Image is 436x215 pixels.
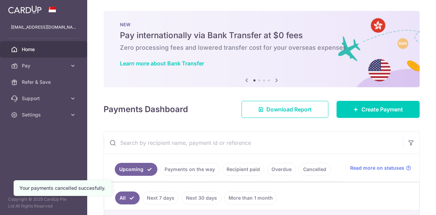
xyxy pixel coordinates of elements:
[142,191,179,204] a: Next 7 days
[104,103,188,116] h4: Payments Dashboard
[392,195,429,212] iframe: Opens a widget where you can find more information
[115,191,140,204] a: All
[120,22,403,27] p: NEW
[22,95,67,102] span: Support
[350,165,404,171] span: Read more on statuses
[120,44,403,52] h6: Zero processing fees and lowered transfer cost for your overseas expenses
[160,163,219,176] a: Payments on the way
[120,60,204,67] a: Learn more about Bank Transfer
[299,163,331,176] a: Cancelled
[267,163,296,176] a: Overdue
[22,46,67,53] span: Home
[22,79,67,86] span: Refer & Save
[222,163,264,176] a: Recipient paid
[22,62,67,69] span: Pay
[8,5,42,14] img: CardUp
[182,191,221,204] a: Next 30 days
[224,191,277,204] a: More than 1 month
[22,111,67,118] span: Settings
[19,185,106,191] div: Your payments cancelled succesfully.
[242,101,328,118] a: Download Report
[361,105,403,113] span: Create Payment
[104,11,420,87] img: Bank transfer banner
[337,101,420,118] a: Create Payment
[266,105,312,113] span: Download Report
[115,163,157,176] a: Upcoming
[350,165,411,171] a: Read more on statuses
[104,132,403,154] input: Search by recipient name, payment id or reference
[120,30,403,41] h5: Pay internationally via Bank Transfer at $0 fees
[11,24,76,31] p: [EMAIL_ADDRESS][DOMAIN_NAME]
